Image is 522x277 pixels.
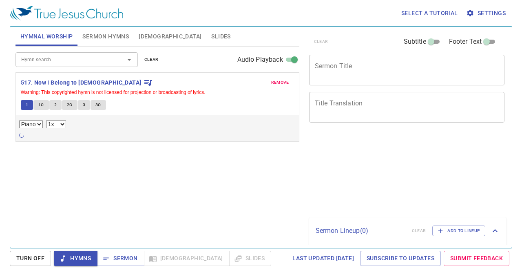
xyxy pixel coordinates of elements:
[91,100,106,110] button: 3C
[309,217,507,244] div: Sermon Lineup(0)clearAdd to Lineup
[144,56,159,63] span: clear
[97,251,144,266] button: Sermon
[450,253,503,264] span: Submit Feedback
[292,253,354,264] span: Last updated [DATE]
[266,78,294,87] button: remove
[21,78,142,88] b: 517. Now I Belong to [DEMOGRAPHIC_DATA]
[306,131,467,214] iframe: from-child
[21,100,33,110] button: 1
[367,253,434,264] span: Subscribe to Updates
[38,101,44,109] span: 1C
[289,251,357,266] a: Last updated [DATE]
[21,78,153,88] button: 517. Now I Belong to [DEMOGRAPHIC_DATA]
[449,37,482,47] span: Footer Text
[398,6,461,21] button: Select a tutorial
[139,55,164,65] button: clear
[139,31,201,42] span: [DEMOGRAPHIC_DATA]
[78,100,90,110] button: 3
[10,6,123,20] img: True Jesus Church
[10,251,51,266] button: Turn Off
[20,31,73,42] span: Hymnal Worship
[438,227,480,235] span: Add to Lineup
[360,251,441,266] a: Subscribe to Updates
[104,253,137,264] span: Sermon
[82,31,129,42] span: Sermon Hymns
[83,101,85,109] span: 3
[237,55,283,65] span: Audio Playback
[60,253,91,264] span: Hymns
[16,253,44,264] span: Turn Off
[19,120,43,128] select: Select Track
[67,101,73,109] span: 2C
[444,251,509,266] a: Submit Feedback
[49,100,62,110] button: 2
[33,100,49,110] button: 1C
[316,226,405,236] p: Sermon Lineup ( 0 )
[46,120,66,128] select: Playback Rate
[468,8,506,18] span: Settings
[21,89,206,95] small: Warning: This copyrighted hymn is not licensed for projection or broadcasting of lyrics.
[26,101,28,109] span: 1
[124,54,135,65] button: Open
[62,100,77,110] button: 2C
[401,8,458,18] span: Select a tutorial
[54,251,97,266] button: Hymns
[464,6,509,21] button: Settings
[54,101,57,109] span: 2
[211,31,230,42] span: Slides
[271,79,289,86] span: remove
[95,101,101,109] span: 3C
[432,226,485,236] button: Add to Lineup
[404,37,426,47] span: Subtitle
